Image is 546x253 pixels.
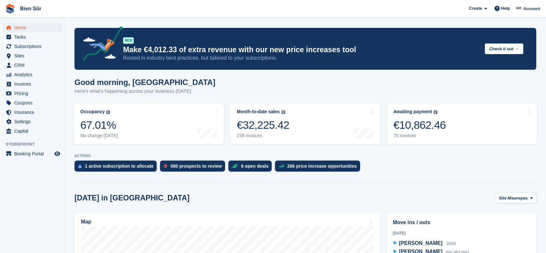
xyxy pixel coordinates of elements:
[230,103,380,144] a: Month-to-date sales €32,225.42 239 invoices
[80,109,105,114] div: Occupancy
[123,45,480,54] p: Make €4,012.33 of extra revenue with our new price increases tool
[74,88,215,95] p: Here's what's happening across your business [DATE]
[170,163,222,169] div: 580 prospects to review
[14,117,53,126] span: Settings
[3,23,61,32] a: menu
[279,165,284,168] img: price_increase_opportunities-93ffe204e8149a01c8c9dc8f82e8f89637d9d84a8eef4429ea346261dce0b2c0.svg
[3,32,61,42] a: menu
[74,78,215,87] h1: Good morning, [GEOGRAPHIC_DATA]
[3,98,61,107] a: menu
[14,149,53,158] span: Booking Portal
[6,141,64,148] span: Storefront
[80,133,118,139] div: No change [DATE]
[499,195,508,201] span: Site:
[434,110,438,114] img: icon-info-grey-7440780725fd019a000dd9b08b2336e03edf1995a4989e88bcd33f0948082b44.svg
[281,110,285,114] img: icon-info-grey-7440780725fd019a000dd9b08b2336e03edf1995a4989e88bcd33f0948082b44.svg
[393,109,432,114] div: Awaiting payment
[14,51,53,60] span: Sites
[241,163,268,169] div: 6 open deals
[14,126,53,136] span: Capital
[74,194,189,202] h2: [DATE] in [GEOGRAPHIC_DATA]
[399,240,442,246] span: [PERSON_NAME]
[387,103,537,144] a: Awaiting payment €10,862.46 79 invoices
[14,23,53,32] span: Home
[501,5,510,12] span: Help
[3,108,61,117] a: menu
[53,150,61,158] a: Preview store
[81,219,91,225] h2: Map
[287,163,357,169] div: 266 price increase opportunities
[237,133,289,139] div: 239 invoices
[228,161,275,175] a: 6 open deals
[495,193,536,203] button: Site: Maurepas
[232,164,238,168] img: deal-1b604bf984904fb50ccaf53a9ad4b4a5d6e5aea283cecdc64d6e3604feb123c2.svg
[237,118,289,132] div: €32,225.42
[3,79,61,89] a: menu
[80,118,118,132] div: 67.01%
[85,163,154,169] div: 1 active subscription to allocate
[446,241,456,246] span: 1M09
[14,70,53,79] span: Analytics
[393,219,530,226] h2: Move ins / outs
[393,230,530,236] div: [DATE]
[3,61,61,70] a: menu
[14,42,53,51] span: Subscriptions
[516,5,522,12] img: Asmaa Habri
[17,3,44,14] a: Bien Sûr
[123,37,134,44] div: NEW
[14,32,53,42] span: Tasks
[393,118,446,132] div: €10,862.46
[393,133,446,139] div: 79 invoices
[106,110,110,114] img: icon-info-grey-7440780725fd019a000dd9b08b2336e03edf1995a4989e88bcd33f0948082b44.svg
[3,149,61,158] a: menu
[393,239,456,248] a: [PERSON_NAME] 1M09
[523,6,540,12] span: Account
[14,61,53,70] span: CRM
[3,117,61,126] a: menu
[275,161,363,175] a: 266 price increase opportunities
[160,161,228,175] a: 580 prospects to review
[123,54,480,62] p: Rooted in industry best practices, but tailored to your subscriptions.
[14,79,53,89] span: Invoices
[74,161,160,175] a: 1 active subscription to allocate
[3,89,61,98] a: menu
[485,43,523,54] button: Check it out →
[14,98,53,107] span: Coupons
[5,4,15,14] img: stora-icon-8386f47178a22dfd0bd8f6a31ec36ba5ce8667c1dd55bd0f319d3a0aa187defe.svg
[74,154,536,158] p: ACTIONS
[237,109,279,114] div: Month-to-date sales
[3,126,61,136] a: menu
[3,42,61,51] a: menu
[14,108,53,117] span: Insurance
[78,164,82,168] img: active_subscription_to_allocate_icon-d502201f5373d7db506a760aba3b589e785aa758c864c3986d89f69b8ff3...
[164,164,167,168] img: prospect-51fa495bee0391a8d652442698ab0144808aea92771e9ea1ae160a38d050c398.svg
[3,51,61,60] a: menu
[74,103,224,144] a: Occupancy 67.01% No change [DATE]
[3,70,61,79] a: menu
[77,26,123,63] img: price-adjustments-announcement-icon-8257ccfd72463d97f412b2fc003d46551f7dbcb40ab6d574587a9cd5c0d94...
[469,5,482,12] span: Create
[14,89,53,98] span: Pricing
[508,195,528,201] span: Maurepas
